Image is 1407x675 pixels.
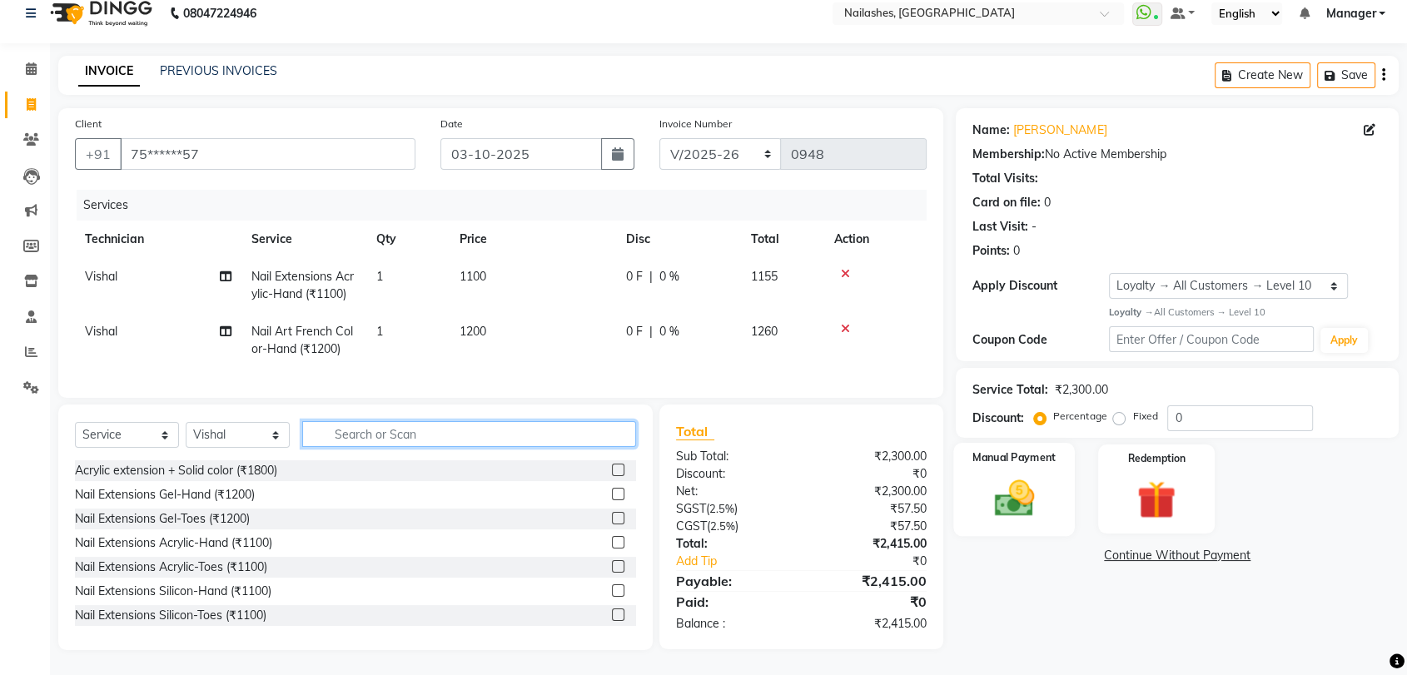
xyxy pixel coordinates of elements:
span: CGST [676,519,707,534]
div: 0 [1044,194,1051,211]
span: | [649,268,653,285]
span: Vishal [85,269,117,284]
span: 2.5% [709,502,734,515]
img: _gift.svg [1125,476,1187,524]
div: Nail Extensions Gel-Hand (₹1200) [75,486,255,504]
span: 1155 [751,269,778,284]
div: ₹57.50 [802,518,940,535]
span: | [649,323,653,340]
div: Payable: [664,571,802,591]
span: Vishal [85,324,117,339]
button: Save [1317,62,1375,88]
div: Card on file: [972,194,1041,211]
div: Paid: [664,592,802,612]
button: Create New [1215,62,1310,88]
div: Discount: [664,465,802,483]
div: ( ) [664,500,802,518]
span: Manager [1325,5,1375,22]
a: PREVIOUS INVOICES [160,63,277,78]
span: 0 % [659,268,679,285]
span: Nail Art French Color-Hand (₹1200) [251,324,353,356]
div: Sub Total: [664,448,802,465]
a: Add Tip [664,553,824,570]
button: Apply [1320,328,1368,353]
div: Total Visits: [972,170,1038,187]
div: Discount: [972,409,1024,427]
span: 1 [376,269,383,284]
a: Continue Without Payment [959,547,1395,564]
span: 0 F [626,323,643,340]
th: Action [824,221,927,258]
div: ( ) [664,518,802,535]
a: [PERSON_NAME] [1013,122,1106,139]
div: - [1032,218,1037,236]
th: Price [450,221,616,258]
label: Fixed [1132,409,1157,424]
strong: Loyalty → [1109,306,1153,318]
div: ₹0 [802,465,940,483]
th: Total [741,221,824,258]
span: 0 F [626,268,643,285]
span: 1 [376,324,383,339]
div: ₹2,415.00 [802,615,940,633]
div: Nail Extensions Silicon-Hand (₹1100) [75,583,271,600]
th: Technician [75,221,241,258]
span: 0 % [659,323,679,340]
div: Nail Extensions Silicon-Toes (₹1100) [75,607,266,624]
div: Nail Extensions Gel-Toes (₹1200) [75,510,250,528]
div: Service Total: [972,381,1048,399]
div: Net: [664,483,802,500]
button: +91 [75,138,122,170]
div: All Customers → Level 10 [1109,305,1382,320]
div: Membership: [972,146,1045,163]
div: Name: [972,122,1010,139]
div: ₹2,300.00 [802,448,940,465]
span: 1100 [460,269,486,284]
label: Percentage [1053,409,1106,424]
label: Date [440,117,463,132]
div: Acrylic extension + Solid color (₹1800) [75,462,277,479]
div: Last Visit: [972,218,1028,236]
label: Manual Payment [973,449,1056,465]
div: ₹0 [824,553,939,570]
th: Qty [366,221,450,258]
div: ₹2,300.00 [802,483,940,500]
th: Disc [616,221,741,258]
div: ₹2,415.00 [802,571,940,591]
div: Total: [664,535,802,553]
div: Coupon Code [972,331,1109,349]
div: 0 [1013,242,1020,260]
div: Apply Discount [972,277,1109,295]
div: Nail Extensions Acrylic-Hand (₹1100) [75,534,272,552]
th: Service [241,221,366,258]
label: Invoice Number [659,117,732,132]
div: Nail Extensions Acrylic-Toes (₹1100) [75,558,267,576]
input: Enter Offer / Coupon Code [1109,326,1314,352]
div: Balance : [664,615,802,633]
span: Total [676,423,714,440]
span: 2.5% [710,519,735,533]
input: Search or Scan [302,421,636,447]
div: Services [77,190,939,221]
label: Client [75,117,102,132]
span: 1260 [751,324,778,339]
img: _cash.svg [982,475,1047,522]
div: Points: [972,242,1010,260]
input: Search by Name/Mobile/Email/Code [120,138,415,170]
span: 1200 [460,324,486,339]
div: ₹0 [802,592,940,612]
div: ₹2,415.00 [802,535,940,553]
div: ₹2,300.00 [1055,381,1107,399]
div: No Active Membership [972,146,1382,163]
span: Nail Extensions Acrylic-Hand (₹1100) [251,269,354,301]
a: INVOICE [78,57,140,87]
div: ₹57.50 [802,500,940,518]
span: SGST [676,501,706,516]
label: Redemption [1127,451,1185,466]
